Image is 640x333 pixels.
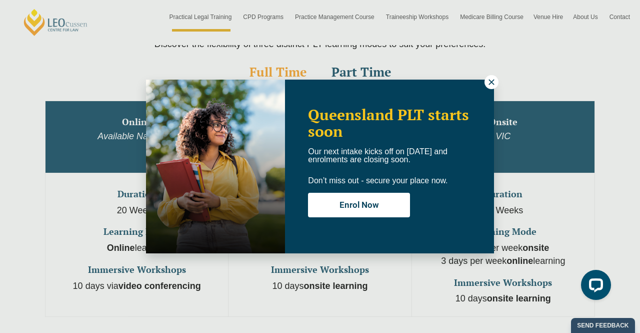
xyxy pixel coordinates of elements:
span: Don’t miss out - secure your place now. [308,176,447,185]
img: Woman in yellow blouse holding folders looking to the right and smiling [146,80,285,253]
button: Enrol Now [308,193,410,217]
button: Close [484,75,498,89]
span: Queensland PLT starts soon [308,105,469,141]
iframe: LiveChat chat widget [573,266,615,308]
span: Our next intake kicks off on [DATE] and enrolments are closing soon. [308,147,447,164]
